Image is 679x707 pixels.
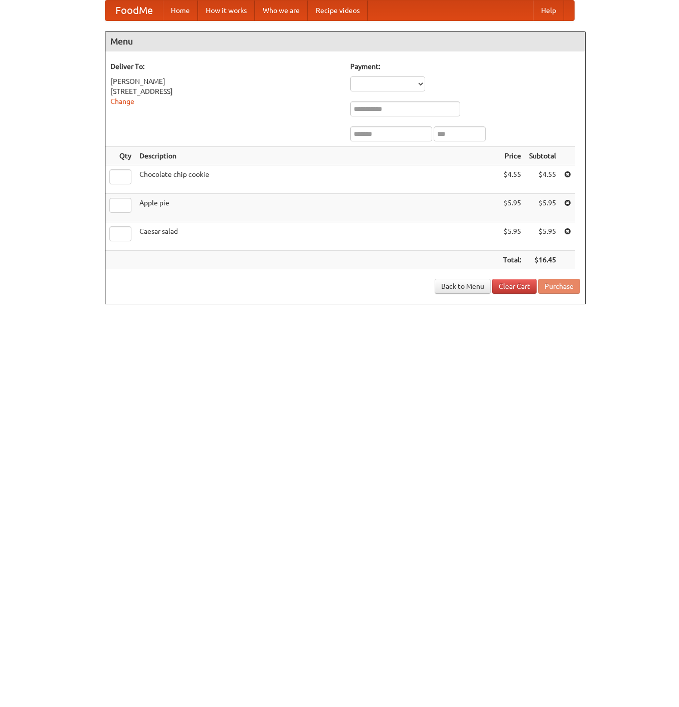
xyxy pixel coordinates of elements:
[499,222,525,251] td: $5.95
[105,147,135,165] th: Qty
[492,279,537,294] a: Clear Cart
[105,31,585,51] h4: Menu
[499,165,525,194] td: $4.55
[110,86,340,96] div: [STREET_ADDRESS]
[105,0,163,20] a: FoodMe
[499,194,525,222] td: $5.95
[350,61,580,71] h5: Payment:
[135,194,499,222] td: Apple pie
[525,165,560,194] td: $4.55
[435,279,491,294] a: Back to Menu
[135,222,499,251] td: Caesar salad
[135,165,499,194] td: Chocolate chip cookie
[538,279,580,294] button: Purchase
[525,251,560,269] th: $16.45
[533,0,564,20] a: Help
[198,0,255,20] a: How it works
[499,251,525,269] th: Total:
[525,147,560,165] th: Subtotal
[110,76,340,86] div: [PERSON_NAME]
[525,194,560,222] td: $5.95
[163,0,198,20] a: Home
[135,147,499,165] th: Description
[525,222,560,251] td: $5.95
[110,97,134,105] a: Change
[110,61,340,71] h5: Deliver To:
[499,147,525,165] th: Price
[308,0,368,20] a: Recipe videos
[255,0,308,20] a: Who we are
